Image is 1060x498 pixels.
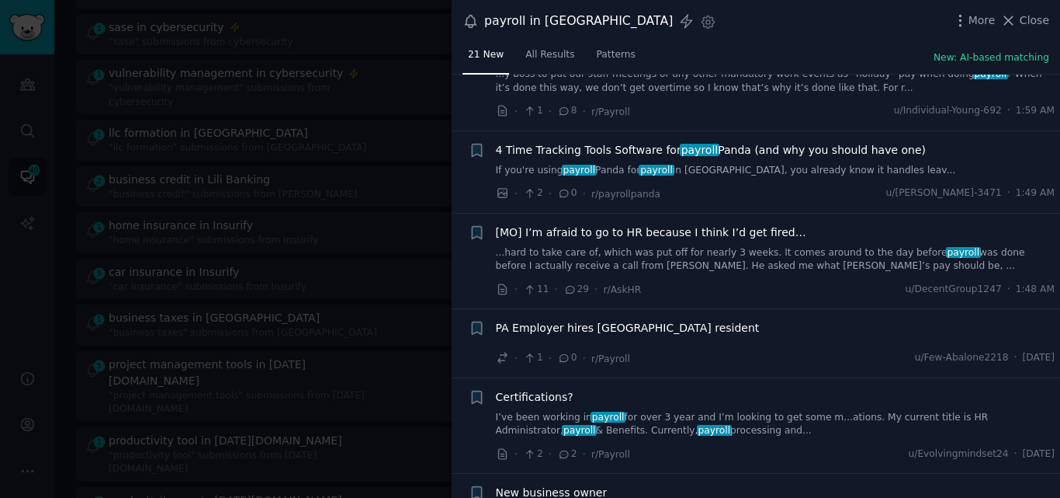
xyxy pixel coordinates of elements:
a: Certifications? [496,389,573,406]
span: 11 [523,283,549,297]
span: payroll [591,412,625,423]
span: u/Few-Abalone2218 [915,351,1009,365]
span: u/Individual-Young-692 [894,104,1002,118]
span: · [1014,448,1017,461]
span: [DATE] [1023,351,1055,365]
span: Patterns [597,48,636,62]
span: · [514,186,518,202]
a: ...y boss to put our staff meetings or any other mandatory work events as “holiday” pay when doin... [496,68,1055,95]
span: r/AskHR [604,284,642,295]
span: r/Payroll [591,449,630,460]
a: PA Employer hires [GEOGRAPHIC_DATA] resident [496,320,760,336]
a: 21 New [462,43,509,75]
span: 0 [557,351,577,365]
span: · [1007,283,1010,297]
span: 4 Time Tracking Tools Software for Panda (and why you should have one) [496,142,927,158]
span: 2 [557,448,577,461]
span: 1 [523,351,542,365]
span: More [968,12,996,29]
span: · [594,281,598,298]
span: All Results [525,48,574,62]
span: · [549,186,552,202]
span: · [514,281,518,298]
span: u/DecentGroup1247 [906,283,1002,297]
span: 2 [523,186,542,200]
span: · [1007,104,1010,118]
span: · [583,186,586,202]
span: · [549,446,552,462]
span: r/Payroll [591,353,630,364]
span: u/Evolvingmindset24 [908,448,1008,461]
span: 8 [557,104,577,118]
a: I’ve been working inpayrollfor over 3 year and I’m looking to get some m...ations. My current tit... [496,411,1055,438]
div: payroll in [GEOGRAPHIC_DATA] [484,12,673,31]
span: · [514,103,518,120]
span: 21 New [468,48,504,62]
span: Close [1020,12,1049,29]
button: Close [1000,12,1049,29]
span: payroll [973,68,1008,79]
span: payroll [946,247,981,258]
span: · [514,446,518,462]
span: · [583,350,586,367]
span: · [583,446,586,462]
span: 1:49 AM [1016,186,1055,200]
span: 0 [557,186,577,200]
span: payroll [639,165,674,176]
span: · [514,350,518,367]
button: More [952,12,996,29]
span: 29 [563,283,589,297]
span: · [583,103,586,120]
span: r/Payroll [591,106,630,117]
span: 1 [523,104,542,118]
span: u/[PERSON_NAME]-3471 [885,186,1001,200]
button: New: AI-based matching [934,51,1049,65]
a: All Results [520,43,580,75]
span: · [1007,186,1010,200]
span: · [549,103,552,120]
span: payroll [562,165,597,176]
span: [DATE] [1023,448,1055,461]
span: payroll [680,144,719,156]
span: r/payrollpanda [591,189,660,200]
span: 1:59 AM [1016,104,1055,118]
span: payroll [562,425,597,436]
a: Patterns [591,43,641,75]
span: · [549,350,552,367]
span: payroll [697,425,732,436]
a: 4 Time Tracking Tools Software forpayrollPanda (and why you should have one) [496,142,927,158]
a: [MO] I’m afraid to go to HR because I think I’d get fired… [496,225,806,241]
span: 2 [523,448,542,461]
a: ...hard to take care of, which was put off for nearly 3 weeks. It comes around to the day beforep... [496,246,1055,273]
span: 1:48 AM [1016,283,1055,297]
span: · [555,281,558,298]
a: If you're usingpayrollPanda forpayrollin [GEOGRAPHIC_DATA], you already know it handles leav... [496,164,1055,178]
span: · [1014,351,1017,365]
